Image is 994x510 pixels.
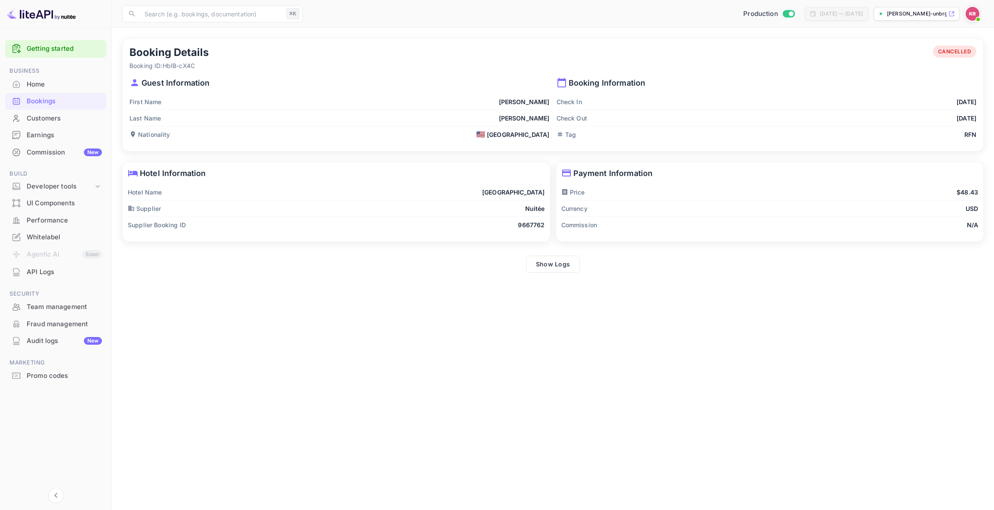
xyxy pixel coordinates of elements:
a: Audit logsNew [5,333,106,349]
a: Customers [5,110,106,126]
p: [PERSON_NAME] [499,97,550,106]
a: Promo codes [5,368,106,383]
div: [GEOGRAPHIC_DATA] [476,130,550,139]
p: Check Out [557,114,587,123]
span: 🇺🇸 [476,131,485,138]
p: [DATE] [957,97,976,106]
button: Show Logs [526,256,580,273]
span: CANCELLED [933,48,977,56]
div: New [84,148,102,156]
div: Audit logs [27,336,102,346]
div: Whitelabel [5,229,106,246]
a: Bookings [5,93,106,109]
p: Booking ID: HbIB-cX4C [129,61,209,70]
div: Team management [27,302,102,312]
div: Promo codes [27,371,102,381]
div: Home [27,80,102,90]
p: Last Name [129,114,161,123]
p: Booking Information [557,77,977,89]
a: Performance [5,212,106,228]
span: Build [5,169,106,179]
a: Getting started [27,44,102,54]
div: ⌘K [286,8,299,19]
p: [PERSON_NAME] [499,114,550,123]
p: [DATE] [957,114,976,123]
div: Getting started [5,40,106,58]
span: Business [5,66,106,76]
div: [DATE] — [DATE] [820,10,863,18]
p: Supplier [128,204,161,213]
p: Payment Information [561,167,979,179]
p: 9667762 [518,220,545,229]
p: Hotel Information [128,167,545,179]
a: API Logs [5,264,106,280]
a: Team management [5,299,106,315]
div: Team management [5,299,106,315]
p: USD [966,204,978,213]
div: API Logs [27,267,102,277]
p: Commission [561,220,597,229]
div: Customers [27,114,102,124]
div: UI Components [27,198,102,208]
div: Customers [5,110,106,127]
p: $48.43 [957,188,978,197]
div: Performance [27,216,102,226]
p: Guest Information [129,77,550,89]
div: Fraud management [27,319,102,329]
div: Earnings [5,127,106,144]
a: Home [5,76,106,92]
a: UI Components [5,195,106,211]
p: RFN [964,130,976,139]
input: Search (e.g. bookings, documentation) [139,5,283,22]
p: Check In [557,97,582,106]
img: LiteAPI logo [7,7,76,21]
div: Home [5,76,106,93]
div: CommissionNew [5,144,106,161]
h5: Booking Details [129,46,209,59]
div: Performance [5,212,106,229]
div: Switch to Sandbox mode [740,9,798,19]
div: Bookings [27,96,102,106]
a: CommissionNew [5,144,106,160]
p: Price [561,188,585,197]
div: Commission [27,148,102,158]
p: Currency [561,204,588,213]
button: Collapse navigation [48,488,64,503]
div: Developer tools [27,182,93,192]
div: Earnings [27,130,102,140]
div: Promo codes [5,368,106,384]
p: Hotel Name [128,188,162,197]
div: Bookings [5,93,106,110]
div: Audit logsNew [5,333,106,349]
span: Marketing [5,358,106,368]
p: [GEOGRAPHIC_DATA] [482,188,545,197]
p: Nationality [129,130,170,139]
p: Nuitée [525,204,545,213]
div: Whitelabel [27,232,102,242]
div: New [84,337,102,345]
p: Tag [557,130,576,139]
a: Fraud management [5,316,106,332]
p: Supplier Booking ID [128,220,186,229]
span: Security [5,289,106,299]
img: Kobus Roux [966,7,979,21]
a: Whitelabel [5,229,106,245]
p: N/A [967,220,978,229]
a: Earnings [5,127,106,143]
p: First Name [129,97,162,106]
p: [PERSON_NAME]-unbrg.[PERSON_NAME]... [887,10,947,18]
div: Developer tools [5,179,106,194]
div: UI Components [5,195,106,212]
span: Production [743,9,778,19]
